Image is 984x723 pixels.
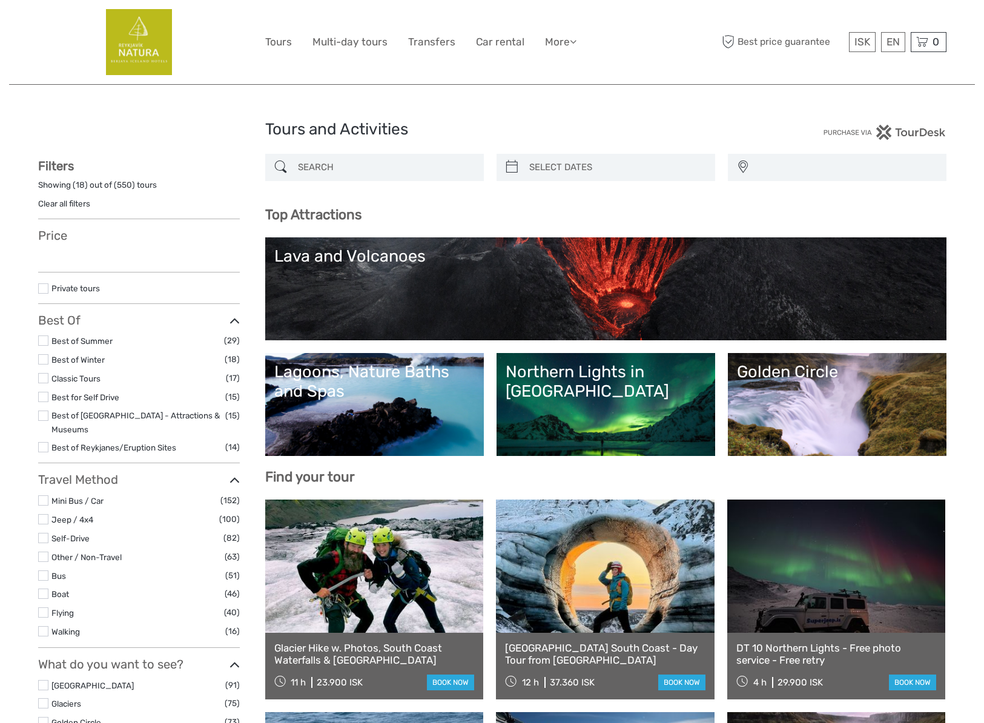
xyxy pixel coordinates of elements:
[51,608,74,618] a: Flying
[889,675,936,690] a: book now
[312,33,388,51] a: Multi-day tours
[225,409,240,423] span: (15)
[881,32,905,52] div: EN
[51,283,100,293] a: Private tours
[291,677,306,688] span: 11 h
[274,362,475,401] div: Lagoons, Nature Baths and Spas
[225,352,240,366] span: (18)
[51,392,119,402] a: Best for Self Drive
[224,334,240,348] span: (29)
[51,627,80,636] a: Walking
[274,246,937,266] div: Lava and Volcanoes
[522,677,539,688] span: 12 h
[225,696,240,710] span: (75)
[225,440,240,454] span: (14)
[506,362,706,447] a: Northern Lights in [GEOGRAPHIC_DATA]
[823,125,946,140] img: PurchaseViaTourDesk.png
[51,374,101,383] a: Classic Tours
[736,642,937,667] a: DT 10 Northern Lights - Free photo service - Free retry
[931,36,941,48] span: 0
[719,32,846,52] span: Best price guarantee
[427,675,474,690] a: book now
[38,228,240,243] h3: Price
[225,624,240,638] span: (16)
[117,179,132,191] label: 550
[293,157,478,178] input: SEARCH
[265,206,362,223] b: Top Attractions
[226,371,240,385] span: (17)
[265,33,292,51] a: Tours
[408,33,455,51] a: Transfers
[225,390,240,404] span: (15)
[778,677,823,688] div: 29.900 ISK
[265,469,355,485] b: Find your tour
[274,642,475,667] a: Glacier Hike w. Photos, South Coast Waterfalls & [GEOGRAPHIC_DATA]
[106,9,172,75] img: 482-1bf5d8f3-512b-4935-a865-5f6be7888fe7_logo_big.png
[225,569,240,583] span: (51)
[225,550,240,564] span: (63)
[51,496,104,506] a: Mini Bus / Car
[224,606,240,619] span: (40)
[265,120,719,139] h1: Tours and Activities
[854,36,870,48] span: ISK
[51,571,66,581] a: Bus
[38,472,240,487] h3: Travel Method
[274,246,937,331] a: Lava and Volcanoes
[51,336,113,346] a: Best of Summer
[225,678,240,692] span: (91)
[51,552,122,562] a: Other / Non-Travel
[38,179,240,198] div: Showing ( ) out of ( ) tours
[223,531,240,545] span: (82)
[51,699,81,708] a: Glaciers
[51,355,105,365] a: Best of Winter
[38,199,90,208] a: Clear all filters
[506,362,706,401] div: Northern Lights in [GEOGRAPHIC_DATA]
[38,313,240,328] h3: Best Of
[51,533,90,543] a: Self-Drive
[658,675,705,690] a: book now
[219,512,240,526] span: (100)
[38,657,240,672] h3: What do you want to see?
[753,677,767,688] span: 4 h
[505,642,705,667] a: [GEOGRAPHIC_DATA] South Coast - Day Tour from [GEOGRAPHIC_DATA]
[545,33,576,51] a: More
[737,362,937,447] a: Golden Circle
[38,159,74,173] strong: Filters
[317,677,363,688] div: 23.900 ISK
[524,157,709,178] input: SELECT DATES
[51,443,176,452] a: Best of Reykjanes/Eruption Sites
[220,494,240,507] span: (152)
[737,362,937,381] div: Golden Circle
[51,681,134,690] a: [GEOGRAPHIC_DATA]
[550,677,595,688] div: 37.360 ISK
[51,411,220,434] a: Best of [GEOGRAPHIC_DATA] - Attractions & Museums
[225,587,240,601] span: (46)
[476,33,524,51] a: Car rental
[76,179,85,191] label: 18
[51,589,69,599] a: Boat
[274,362,475,447] a: Lagoons, Nature Baths and Spas
[51,515,93,524] a: Jeep / 4x4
